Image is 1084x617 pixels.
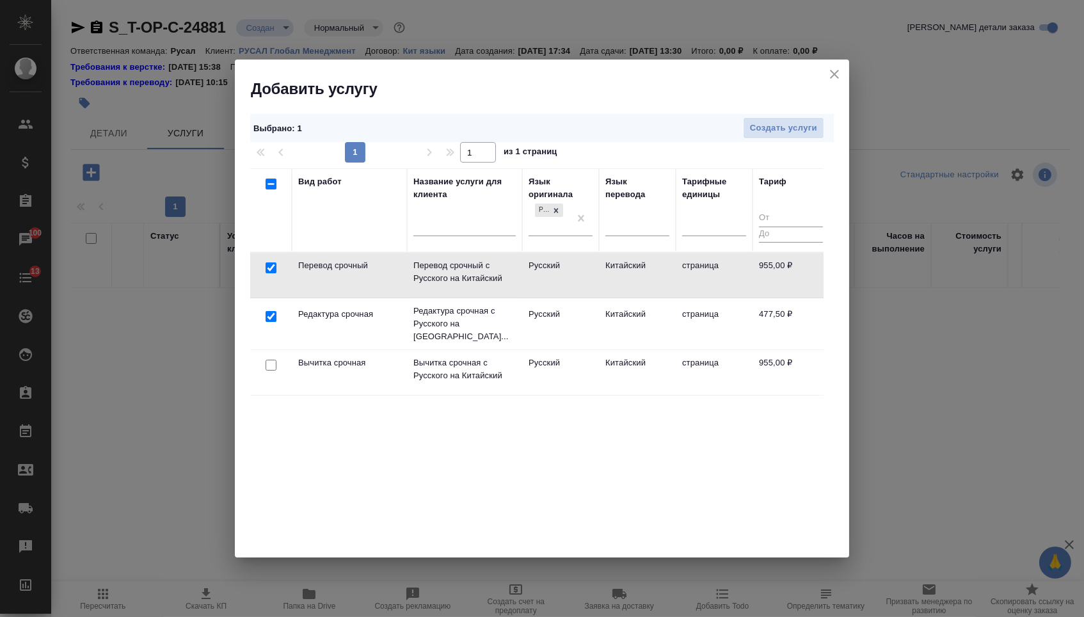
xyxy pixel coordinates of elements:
td: страница [676,301,753,346]
td: Русский [522,301,599,346]
td: Русский [522,253,599,298]
div: Русский [535,204,549,217]
p: Редактура срочная [298,308,401,321]
td: Китайский [599,301,676,346]
td: Китайский [599,350,676,395]
p: Редактура срочная с Русского на [GEOGRAPHIC_DATA]... [413,305,516,343]
td: 955,00 ₽ [753,350,829,395]
h2: Добавить услугу [251,79,849,99]
td: Русский [522,350,599,395]
div: Тариф [759,175,786,188]
td: Китайский [599,253,676,298]
p: Перевод срочный [298,259,401,272]
div: Язык оригинала [529,175,593,201]
button: Создать услуги [743,117,824,140]
span: Создать услуги [750,121,817,136]
p: Вычитка срочная с Русского на Китайский [413,357,516,382]
div: Язык перевода [605,175,669,201]
div: Вид работ [298,175,342,188]
p: Вычитка срочная [298,357,401,369]
td: страница [676,253,753,298]
td: страница [676,350,753,395]
button: close [825,65,844,84]
td: 955,00 ₽ [753,253,829,298]
input: От [759,211,823,227]
span: из 1 страниц [504,144,557,163]
span: Выбрано : 1 [253,124,302,133]
div: Русский [534,202,564,218]
p: Перевод срочный с Русского на Китайский [413,259,516,285]
div: Название услуги для клиента [413,175,516,201]
div: Тарифные единицы [682,175,746,201]
input: До [759,227,823,243]
td: 477,50 ₽ [753,301,829,346]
